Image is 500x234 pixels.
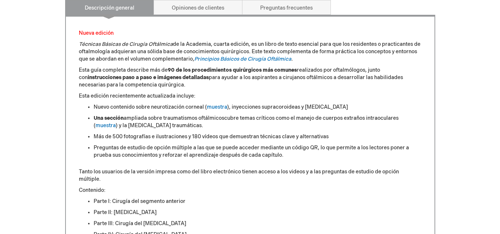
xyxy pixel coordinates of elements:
font: para ayudar a los aspirantes a cirujanos oftálmicos a desarrollar las habilidades necesarias para... [79,74,403,88]
font: instrucciones paso a paso e imágenes detalladas [88,74,209,81]
font: Parte II: [MEDICAL_DATA] [94,209,157,216]
a: muestra [207,104,227,110]
font: Preguntas frecuentes [260,5,313,11]
font: cubre temas críticos como el manejo de cuerpos extraños intraoculares ( [94,115,399,129]
font: Contenido: [79,187,105,193]
font: Una sección [94,115,124,121]
a: muestra [95,122,116,129]
font: Más de 500 fotografías e ilustraciones y 180 vídeos que demuestran técnicas clave y alternativas [94,133,329,140]
font: 90 de los procedimientos quirúrgicos más comunes [168,67,297,73]
font: Nuevo contenido sobre neurotización corneal ( [94,104,207,110]
font: , cuarta edición, es un libro de texto esencial para que los residentes o practicantes de oftalmo... [79,41,420,62]
font: Técnicas Básicas de Cirugía Oftálmica [79,41,173,47]
font: Descripción general [85,5,134,11]
font: Tanto los usuarios de la versión impresa como del libro electrónico tienen acceso a los videos y ... [79,169,399,182]
font: Nueva edición [79,30,114,36]
font: ) y la [MEDICAL_DATA] traumáticas. [116,122,203,129]
font: Parte III: Cirugía del [MEDICAL_DATA] [94,220,186,227]
font: Opiniones de clientes [172,5,224,11]
font: Parte I: Cirugía del segmento anterior [94,198,185,204]
font: de la Academia [173,41,211,47]
font: ), inyecciones supracoroideas y [MEDICAL_DATA] [227,104,348,110]
font: . [291,56,293,62]
font: Esta edición recientemente actualizada incluye: [79,93,195,99]
font: Esta guía completa describe más de [79,67,168,73]
a: Principios Básicos de Cirugía Oftálmica [194,56,291,62]
font: ampliada sobre traumatismos oftálmicos [124,115,224,121]
font: Preguntas de estudio de opción múltiple a las que se puede acceder mediante un código QR, lo que ... [94,145,409,158]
